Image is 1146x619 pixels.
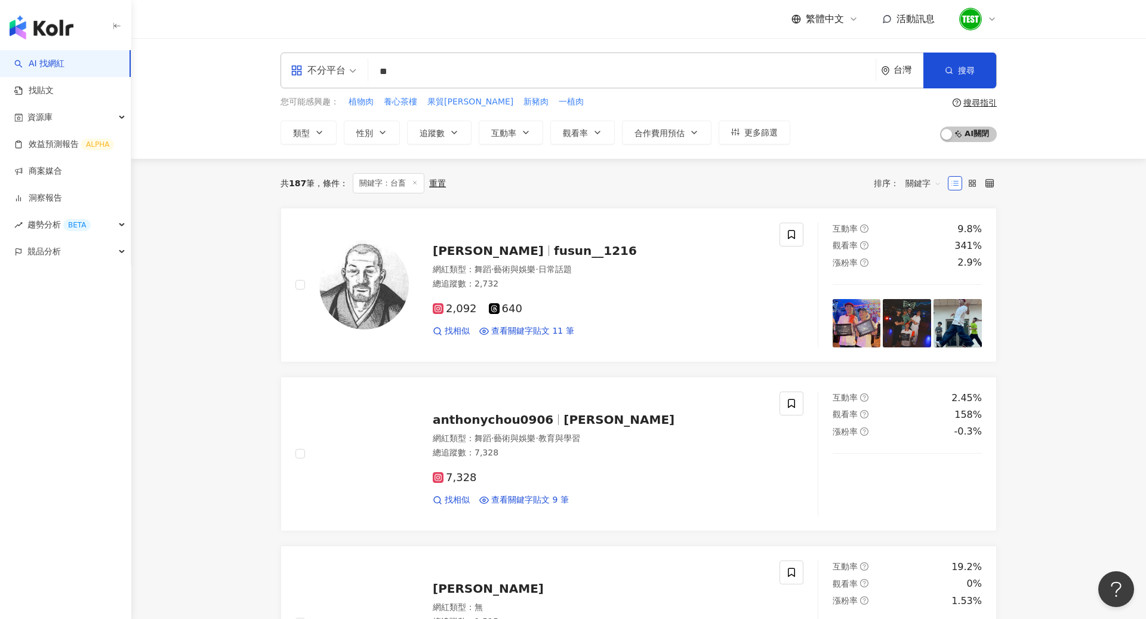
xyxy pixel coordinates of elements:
div: 總追蹤數 ： 7,328 [433,447,765,459]
span: · [535,433,538,443]
button: 觀看率 [550,121,615,144]
span: 趨勢分析 [27,211,91,238]
span: · [491,264,494,274]
button: 養心茶樓 [383,96,418,109]
span: 日常話題 [538,264,572,274]
span: 找相似 [445,325,470,337]
div: 不分平台 [291,61,346,80]
span: question-circle [860,427,868,436]
span: 觀看率 [563,128,588,138]
span: 640 [489,303,522,315]
span: 187 [289,178,306,188]
span: 植物肉 [349,96,374,108]
div: BETA [63,219,91,231]
span: 追蹤數 [420,128,445,138]
span: rise [14,221,23,229]
img: post-image [833,299,881,347]
button: 互動率 [479,121,543,144]
span: 活動訊息 [897,13,935,24]
span: 觀看率 [833,241,858,250]
span: 觀看率 [833,579,858,589]
span: [PERSON_NAME] [433,244,544,258]
span: 條件 ： [315,178,348,188]
img: unnamed.png [959,8,982,30]
span: 查看關鍵字貼文 11 筆 [491,325,574,337]
a: KOL Avatar[PERSON_NAME]fusun__1216網紅類型：舞蹈·藝術與娛樂·日常話題總追蹤數：2,7322,092640找相似查看關鍵字貼文 11 筆互動率question-... [281,208,997,362]
div: 網紅類型 ： 無 [433,602,765,614]
span: 互動率 [833,224,858,233]
div: 2.9% [957,256,982,269]
span: question-circle [860,258,868,267]
span: 一植肉 [559,96,584,108]
span: question-circle [953,98,961,107]
span: 搜尋 [958,66,975,75]
span: anthonychou0906 [433,412,553,427]
div: 搜尋指引 [963,98,997,107]
span: 果貿[PERSON_NAME] [427,96,513,108]
span: 藝術與娛樂 [494,433,535,443]
button: 類型 [281,121,337,144]
img: post-image [934,468,982,516]
span: 2,092 [433,303,477,315]
button: 新豬肉 [523,96,549,109]
div: -0.3% [954,425,982,438]
a: KOL Avataranthonychou0906[PERSON_NAME]網紅類型：舞蹈·藝術與娛樂·教育與學習總追蹤數：7,3287,328找相似查看關鍵字貼文 9 筆互動率question... [281,377,997,531]
div: 總追蹤數 ： 2,732 [433,278,765,290]
span: 舞蹈 [475,264,491,274]
span: 性別 [356,128,373,138]
span: 合作費用預估 [634,128,685,138]
span: 查看關鍵字貼文 9 筆 [491,494,569,506]
div: 1.53% [951,595,982,608]
button: 一植肉 [558,96,584,109]
button: 果貿[PERSON_NAME] [427,96,514,109]
span: 更多篩選 [744,128,778,137]
a: searchAI 找網紅 [14,58,64,70]
div: 19.2% [951,561,982,574]
span: environment [881,66,890,75]
span: 漲粉率 [833,258,858,267]
div: 158% [954,408,982,421]
div: 341% [954,239,982,252]
span: 藝術與娛樂 [494,264,535,274]
button: 合作費用預估 [622,121,711,144]
div: 網紅類型 ： [433,433,765,445]
img: post-image [883,299,931,347]
button: 追蹤數 [407,121,472,144]
span: question-circle [860,224,868,233]
a: 查看關鍵字貼文 11 筆 [479,325,574,337]
span: question-circle [860,579,868,587]
span: appstore [291,64,303,76]
span: 養心茶樓 [384,96,417,108]
div: 9.8% [957,223,982,236]
span: 找相似 [445,494,470,506]
a: 洞察報告 [14,192,62,204]
a: 找相似 [433,325,470,337]
a: 找相似 [433,494,470,506]
div: 台灣 [894,65,923,75]
div: 2.45% [951,392,982,405]
span: 漲粉率 [833,596,858,605]
span: fusun__1216 [554,244,637,258]
span: [PERSON_NAME] [433,581,544,596]
span: 關鍵字 [905,174,941,193]
a: 找貼文 [14,85,54,97]
div: 0% [967,577,982,590]
div: 重置 [429,178,446,188]
img: KOL Avatar [319,240,409,329]
span: 類型 [293,128,310,138]
a: 查看關鍵字貼文 9 筆 [479,494,569,506]
button: 搜尋 [923,53,996,88]
span: 資源庫 [27,104,53,131]
span: 舞蹈 [475,433,491,443]
span: · [535,264,538,274]
span: 漲粉率 [833,427,858,436]
a: 商案媒合 [14,165,62,177]
span: question-circle [860,393,868,402]
span: 互動率 [833,393,858,402]
span: 繁體中文 [806,13,844,26]
span: 教育與學習 [538,433,580,443]
button: 更多篩選 [719,121,790,144]
img: post-image [883,468,931,516]
button: 性別 [344,121,400,144]
div: 網紅類型 ： [433,264,765,276]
